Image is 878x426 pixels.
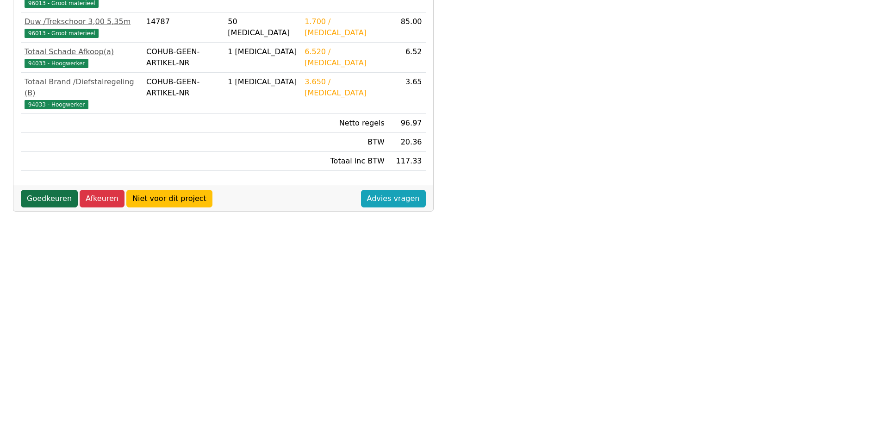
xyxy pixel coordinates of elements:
span: 96013 - Groot materieel [25,29,99,38]
div: Totaal Schade Afkoop(a) [25,46,139,57]
div: 1 [MEDICAL_DATA] [228,46,297,57]
td: 6.52 [388,43,426,73]
div: 1.700 / [MEDICAL_DATA] [305,16,385,38]
td: COHUB-GEEN-ARTIKEL-NR [143,73,224,114]
div: Totaal Brand /Diefstalregeling (B) [25,76,139,99]
span: 94033 - Hoogwerker [25,100,88,109]
a: Totaal Brand /Diefstalregeling (B)94033 - Hoogwerker [25,76,139,110]
a: Advies vragen [361,190,426,207]
a: Afkeuren [80,190,125,207]
div: 50 [MEDICAL_DATA] [228,16,297,38]
td: COHUB-GEEN-ARTIKEL-NR [143,43,224,73]
span: 94033 - Hoogwerker [25,59,88,68]
div: 6.520 / [MEDICAL_DATA] [305,46,385,69]
td: 96.97 [388,114,426,133]
td: 117.33 [388,152,426,171]
td: 20.36 [388,133,426,152]
td: 14787 [143,13,224,43]
td: 3.65 [388,73,426,114]
td: Netto regels [301,114,388,133]
a: Duw /Trekschoor 3,00 5,35m96013 - Groot materieel [25,16,139,38]
div: 1 [MEDICAL_DATA] [228,76,297,88]
div: Duw /Trekschoor 3,00 5,35m [25,16,139,27]
div: 3.650 / [MEDICAL_DATA] [305,76,385,99]
td: BTW [301,133,388,152]
td: Totaal inc BTW [301,152,388,171]
a: Goedkeuren [21,190,78,207]
a: Niet voor dit project [126,190,212,207]
td: 85.00 [388,13,426,43]
a: Totaal Schade Afkoop(a)94033 - Hoogwerker [25,46,139,69]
